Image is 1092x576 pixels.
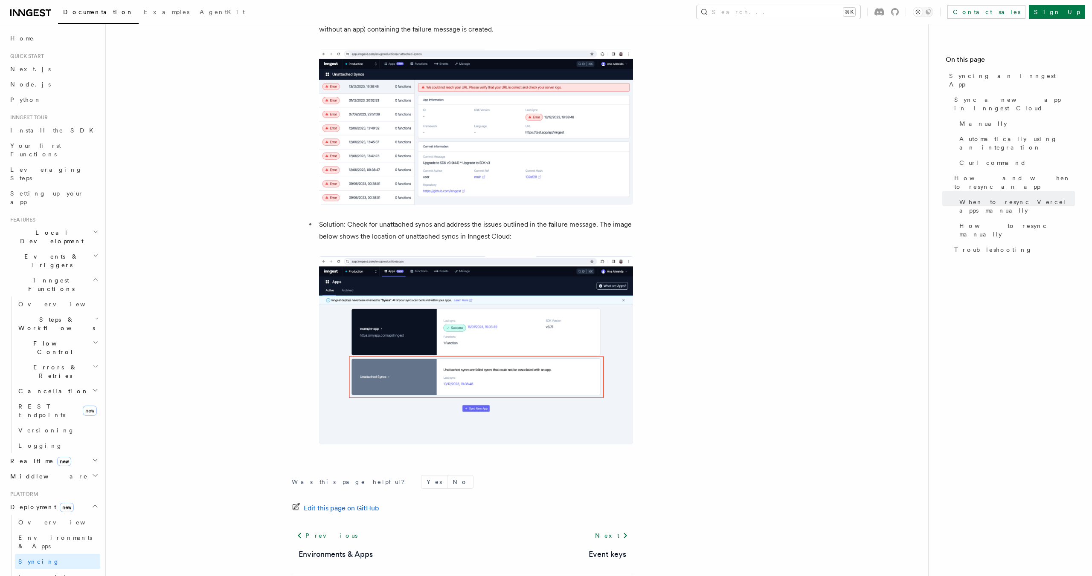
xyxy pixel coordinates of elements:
span: new [57,457,71,466]
a: Edit this page on GitHub [292,502,379,514]
p: Was this page helpful? [292,478,411,486]
img: Inngest Cloud screen with unattached syncs [319,256,633,444]
a: Curl command [956,155,1075,170]
a: Your first Functions [7,138,100,162]
a: Logging [15,438,100,453]
span: Overview [18,519,106,526]
button: Flow Control [15,336,100,360]
span: Flow Control [15,339,93,356]
span: Features [7,216,35,223]
span: Versioning [18,427,75,434]
span: Setting up your app [10,190,84,205]
a: Environments & Apps [299,548,373,560]
span: Node.js [10,81,51,88]
span: Syncing an Inngest App [949,72,1075,89]
span: REST Endpoints [18,403,65,418]
span: Edit this page on GitHub [304,502,379,514]
span: Realtime [7,457,71,465]
button: No [447,475,473,488]
span: AgentKit [200,9,245,15]
span: Local Development [7,228,93,245]
a: Home [7,31,100,46]
a: Overview [15,515,100,530]
a: Manually [956,116,1075,131]
a: Contact sales [947,5,1025,19]
a: Syncing [15,554,100,569]
span: When to resync Vercel apps manually [959,198,1075,215]
button: Cancellation [15,383,100,399]
span: Syncing [18,558,60,565]
a: Next.js [7,61,100,77]
span: Curl command [959,158,1026,167]
button: Inngest Functions [7,273,100,297]
button: Errors & Retries [15,360,100,383]
span: Logging [18,442,63,449]
a: Syncing an Inngest App [946,68,1075,92]
kbd: ⌘K [843,8,855,16]
a: Event keys [589,548,626,560]
span: Inngest tour [7,114,48,121]
span: Cancellation [15,387,89,395]
a: Next [590,528,633,543]
button: Search...⌘K [697,5,860,19]
span: Events & Triggers [7,252,93,269]
span: Inngest Functions [7,276,92,293]
a: Environments & Apps [15,530,100,554]
img: Inngest Cloud screen with app sync error [319,49,633,205]
button: Steps & Workflows [15,312,100,336]
a: REST Endpointsnew [15,399,100,423]
a: How to resync manually [956,218,1075,242]
a: Sign Up [1029,5,1085,19]
span: Platform [7,491,38,498]
span: Next.js [10,66,51,72]
a: Install the SDK [7,123,100,138]
span: Leveraging Steps [10,166,82,181]
span: Troubleshooting [954,245,1032,254]
button: Realtimenew [7,453,100,469]
a: Python [7,92,100,107]
span: Quick start [7,53,44,60]
button: Toggle dark mode [913,7,933,17]
a: Node.js [7,77,100,92]
a: Troubleshooting [951,242,1075,257]
a: Overview [15,297,100,312]
button: Yes [421,475,447,488]
span: Steps & Workflows [15,315,95,332]
span: Documentation [63,9,134,15]
span: new [60,503,74,512]
a: Documentation [58,3,139,24]
p: Solution: Check for unattached syncs and address the issues outlined in the failure message. The ... [319,219,633,242]
span: Sync a new app in Inngest Cloud [954,95,1075,112]
button: Events & Triggers [7,249,100,273]
span: How and when to resync an app [954,174,1075,191]
a: Leveraging Steps [7,162,100,186]
a: Examples [139,3,195,23]
span: Python [10,96,41,103]
span: Your first Functions [10,142,61,158]
span: Examples [144,9,189,15]
span: Manually [959,119,1007,128]
button: Middleware [7,469,100,484]
button: Local Development [7,225,100,249]
span: Install the SDK [10,127,99,134]
h4: On this page [946,55,1075,68]
span: Errors & Retries [15,363,93,380]
span: Automatically using an integration [959,135,1075,152]
a: Previous [292,528,362,543]
button: Deploymentnew [7,499,100,515]
a: How and when to resync an app [951,170,1075,194]
span: Middleware [7,472,88,481]
span: Environments & Apps [18,534,92,550]
a: Automatically using an integration [956,131,1075,155]
a: AgentKit [195,3,250,23]
span: Home [10,34,34,43]
div: Inngest Functions [7,297,100,453]
a: Versioning [15,423,100,438]
a: Sync a new app in Inngest Cloud [951,92,1075,116]
span: How to resync manually [959,222,1075,239]
span: Deployment [7,503,74,511]
span: Overview [18,301,106,308]
a: When to resync Vercel apps manually [956,194,1075,218]
span: new [83,406,97,416]
a: Setting up your app [7,186,100,210]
